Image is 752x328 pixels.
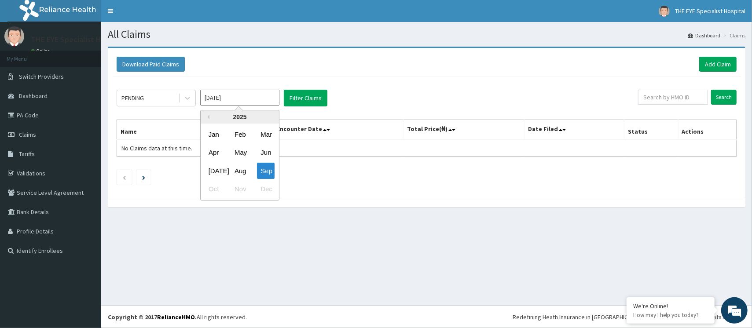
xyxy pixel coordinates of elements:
button: Download Paid Claims [117,57,185,72]
div: Redefining Heath Insurance in [GEOGRAPHIC_DATA] using Telemedicine and Data Science! [513,313,745,321]
div: Choose July 2025 [205,163,223,179]
div: PENDING [121,94,144,102]
a: RelianceHMO [157,313,195,321]
strong: Copyright © 2017 . [108,313,197,321]
div: Choose May 2025 [231,145,249,161]
span: Claims [19,131,36,138]
span: THE EYE Specialist Hospital [675,7,745,15]
th: Date Filed [524,120,624,140]
div: We're Online! [633,302,708,310]
span: Switch Providers [19,73,64,80]
a: Next page [142,173,145,181]
div: 2025 [201,110,279,124]
img: User Image [4,26,24,46]
span: Dashboard [19,92,48,100]
span: Tariffs [19,150,35,158]
div: Choose April 2025 [205,145,223,161]
a: Add Claim [699,57,737,72]
img: User Image [659,6,670,17]
div: month 2025-09 [201,125,279,198]
a: Online [31,48,52,54]
th: Status [624,120,679,140]
div: Choose September 2025 [257,163,275,179]
th: Total Price(₦) [404,120,525,140]
div: Choose August 2025 [231,163,249,179]
span: No Claims data at this time. [121,144,192,152]
footer: All rights reserved. [101,306,752,328]
li: Claims [721,32,745,39]
button: Filter Claims [284,90,327,106]
th: Actions [678,120,736,140]
div: Choose January 2025 [205,126,223,142]
input: Select Month and Year [200,90,279,106]
h1: All Claims [108,29,745,40]
div: Choose February 2025 [231,126,249,142]
p: THE EYE Specialist Hospital [31,36,125,44]
button: Previous Year [205,115,209,119]
p: How may I help you today? [633,311,708,319]
a: Dashboard [688,32,720,39]
div: Choose June 2025 [257,145,275,161]
input: Search [711,90,737,105]
th: Encounter Date [273,120,403,140]
input: Search by HMO ID [638,90,708,105]
th: Name [117,120,273,140]
div: Choose March 2025 [257,126,275,142]
a: Previous page [122,173,126,181]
